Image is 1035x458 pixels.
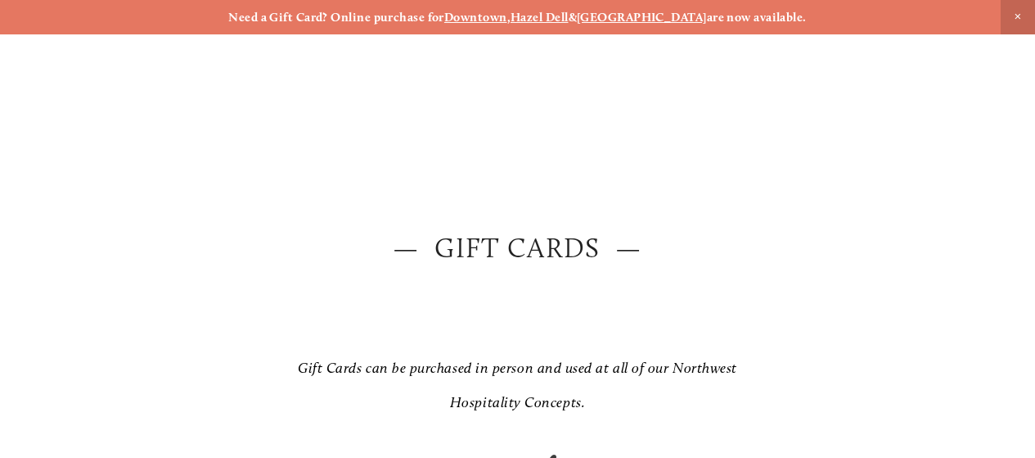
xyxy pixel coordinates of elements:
a: Hazel Dell [511,10,569,25]
strong: , [507,10,511,25]
h2: — Gift Cards — [62,229,973,267]
strong: Need a Gift Card? Online purchase for [228,10,444,25]
strong: are now available. [707,10,807,25]
em: Gift Cards can be purchased in person and used at all of our Northwest Hospitality Concepts. [298,359,740,410]
a: [GEOGRAPHIC_DATA] [577,10,707,25]
a: Downtown [444,10,507,25]
strong: & [569,10,577,25]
